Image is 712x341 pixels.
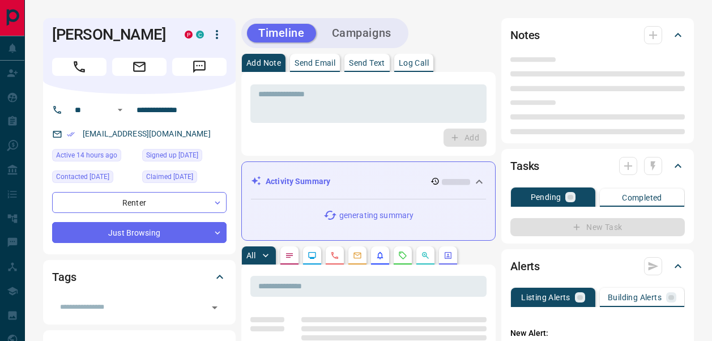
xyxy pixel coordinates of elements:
[142,170,227,186] div: Fri Aug 08 2025
[67,130,75,138] svg: Email Verified
[421,251,430,260] svg: Opportunities
[142,149,227,165] div: Wed Jul 02 2025
[113,103,127,117] button: Open
[510,327,685,339] p: New Alert:
[56,150,117,161] span: Active 14 hours ago
[52,263,227,291] div: Tags
[521,293,570,301] p: Listing Alerts
[608,293,662,301] p: Building Alerts
[622,194,662,202] p: Completed
[52,58,106,76] span: Call
[146,171,193,182] span: Claimed [DATE]
[185,31,193,39] div: property.ca
[510,26,540,44] h2: Notes
[251,171,486,192] div: Activity Summary
[339,210,413,221] p: generating summary
[83,129,211,138] a: [EMAIL_ADDRESS][DOMAIN_NAME]
[531,193,561,201] p: Pending
[444,251,453,260] svg: Agent Actions
[112,58,167,76] span: Email
[196,31,204,39] div: condos.ca
[56,171,109,182] span: Contacted [DATE]
[510,22,685,49] div: Notes
[52,222,227,243] div: Just Browsing
[52,192,227,213] div: Renter
[172,58,227,76] span: Message
[510,253,685,280] div: Alerts
[285,251,294,260] svg: Notes
[52,170,137,186] div: Fri Aug 08 2025
[510,157,539,175] h2: Tasks
[353,251,362,260] svg: Emails
[321,24,403,42] button: Campaigns
[330,251,339,260] svg: Calls
[52,268,76,286] h2: Tags
[246,59,281,67] p: Add Note
[295,59,335,67] p: Send Email
[399,59,429,67] p: Log Call
[52,25,168,44] h1: [PERSON_NAME]
[246,252,255,259] p: All
[247,24,316,42] button: Timeline
[207,300,223,316] button: Open
[510,257,540,275] h2: Alerts
[376,251,385,260] svg: Listing Alerts
[146,150,198,161] span: Signed up [DATE]
[510,152,685,180] div: Tasks
[398,251,407,260] svg: Requests
[266,176,330,187] p: Activity Summary
[308,251,317,260] svg: Lead Browsing Activity
[52,149,137,165] div: Tue Aug 12 2025
[349,59,385,67] p: Send Text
